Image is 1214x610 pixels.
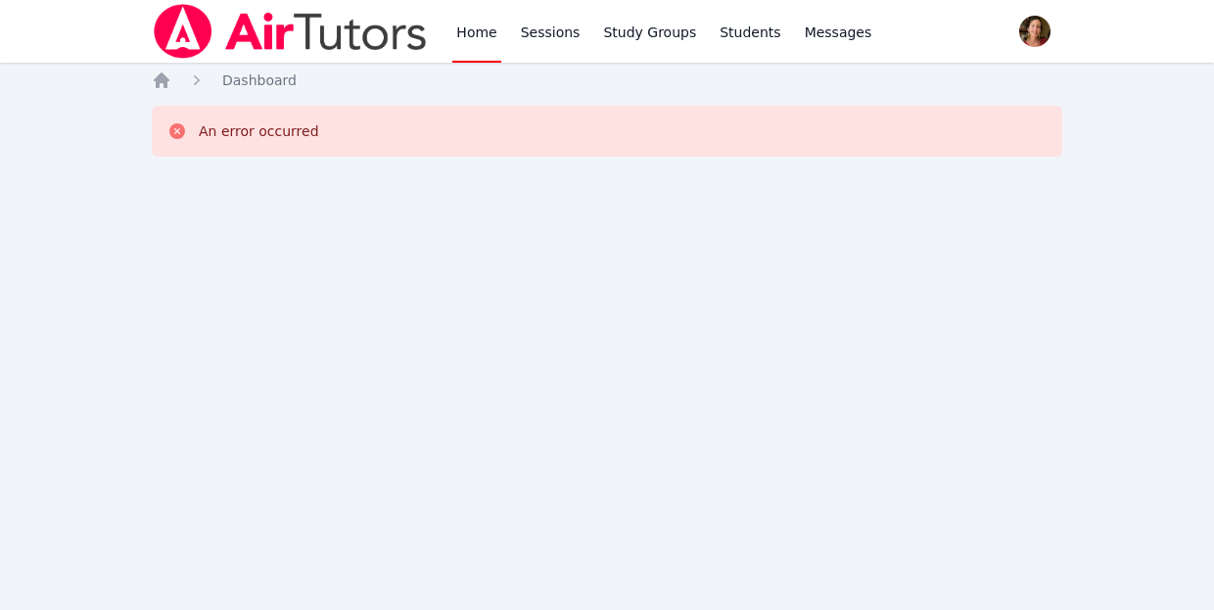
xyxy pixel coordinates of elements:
[222,72,297,88] span: Dashboard
[152,4,429,59] img: Air Tutors
[199,121,319,141] div: An error occurred
[222,70,297,90] a: Dashboard
[152,70,1062,90] nav: Breadcrumb
[805,23,872,42] span: Messages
